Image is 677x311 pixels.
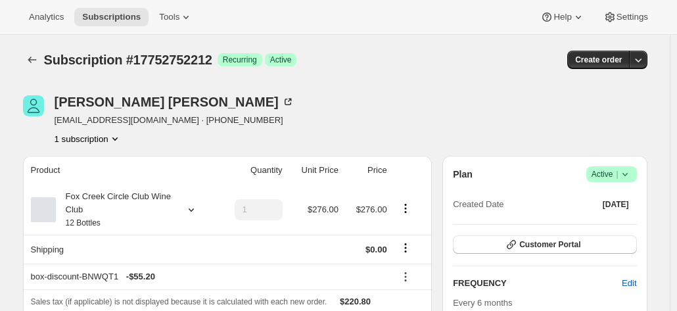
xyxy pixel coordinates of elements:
[31,297,327,306] span: Sales tax (if applicable) is not displayed because it is calculated with each new order.
[55,114,294,127] span: [EMAIL_ADDRESS][DOMAIN_NAME] · [PHONE_NUMBER]
[56,190,174,229] div: Fox Creek Circle Club Wine Club
[356,204,387,214] span: $276.00
[31,270,387,283] div: box-discount-BNWQT1
[395,201,416,216] button: Product actions
[575,55,622,65] span: Create order
[617,12,648,22] span: Settings
[66,218,101,227] small: 12 Bottles
[23,156,217,185] th: Product
[567,51,630,69] button: Create order
[74,8,149,26] button: Subscriptions
[44,53,212,67] span: Subscription #17752752212
[55,95,294,108] div: [PERSON_NAME] [PERSON_NAME]
[216,156,286,185] th: Quantity
[622,277,636,290] span: Edit
[453,198,503,211] span: Created Date
[553,12,571,22] span: Help
[453,277,622,290] h2: FREQUENCY
[159,12,179,22] span: Tools
[453,235,636,254] button: Customer Portal
[595,195,637,214] button: [DATE]
[453,168,473,181] h2: Plan
[23,51,41,69] button: Subscriptions
[287,156,342,185] th: Unit Price
[340,297,371,306] span: $220.80
[395,241,416,255] button: Shipping actions
[21,8,72,26] button: Analytics
[342,156,391,185] th: Price
[23,95,44,116] span: Claire Miran-Khan
[519,239,580,250] span: Customer Portal
[616,169,618,179] span: |
[595,8,656,26] button: Settings
[532,8,592,26] button: Help
[603,199,629,210] span: [DATE]
[23,235,217,264] th: Shipping
[308,204,338,214] span: $276.00
[126,270,155,283] span: - $55.20
[55,132,122,145] button: Product actions
[223,55,257,65] span: Recurring
[270,55,292,65] span: Active
[614,273,644,294] button: Edit
[82,12,141,22] span: Subscriptions
[453,298,512,308] span: Every 6 months
[365,245,387,254] span: $0.00
[592,168,632,181] span: Active
[29,12,64,22] span: Analytics
[151,8,200,26] button: Tools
